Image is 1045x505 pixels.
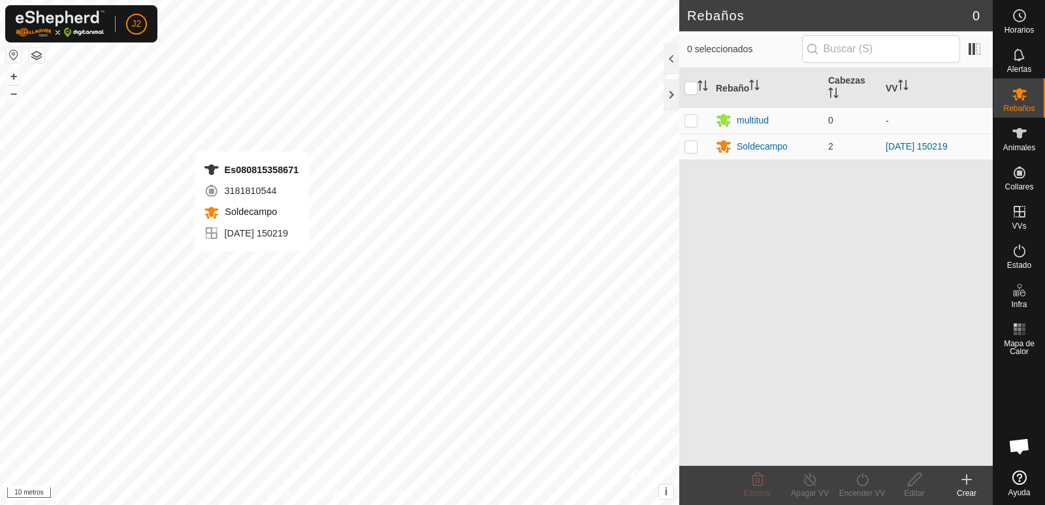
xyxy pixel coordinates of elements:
p-sorticon: Activar para ordenar [749,82,760,92]
font: VV [886,82,898,93]
font: Collares [1005,182,1033,191]
font: Rebaño [716,82,749,93]
font: multitud [737,115,769,125]
font: Rebaños [687,8,745,23]
a: [DATE] 150219 [886,141,948,152]
font: Eliminar [743,489,771,498]
font: 2 [828,141,833,152]
p-sorticon: Activar para ordenar [698,82,708,93]
img: Logotipo de Gallagher [16,10,104,37]
font: Soldecampo [737,141,788,152]
a: Política de Privacidad [272,488,347,500]
font: Crear [957,489,976,498]
font: Mapa de Calor [1004,339,1035,356]
font: Estado [1007,261,1031,270]
button: i [659,485,673,499]
font: Contáctenos [363,489,407,498]
p-sorticon: Activar para ordenar [828,90,839,100]
font: Editar [904,489,924,498]
font: 0 seleccionados [687,44,752,54]
div: Chat abierto [1000,427,1039,466]
font: Alertas [1007,65,1031,74]
p-sorticon: Activar para ordenar [898,82,908,92]
font: Horarios [1005,25,1034,35]
a: Contáctenos [363,488,407,500]
font: Es080815358671 [225,165,299,175]
font: [DATE] 150219 [225,228,288,238]
font: 0 [828,115,833,125]
font: 0 [973,8,980,23]
button: – [6,86,22,101]
font: Política de Privacidad [272,489,347,498]
font: + [10,69,18,83]
font: Animales [1003,143,1035,152]
a: Ayuda [993,465,1045,502]
font: Soldecampo [225,206,277,217]
font: VVs [1012,221,1026,231]
font: Apagar VV [791,489,829,498]
button: Capas del Mapa [29,48,44,63]
font: – [10,86,17,100]
font: Cabezas [828,75,865,86]
input: Buscar (S) [802,35,960,63]
font: Rebaños [1003,104,1035,113]
font: Ayuda [1008,488,1031,497]
font: - [886,116,889,126]
font: 3181810544 [225,186,277,196]
font: J2 [132,18,142,29]
font: Infra [1011,300,1027,309]
button: + [6,69,22,84]
font: i [665,486,667,497]
font: Encender VV [839,489,886,498]
button: Restablecer Mapa [6,47,22,63]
